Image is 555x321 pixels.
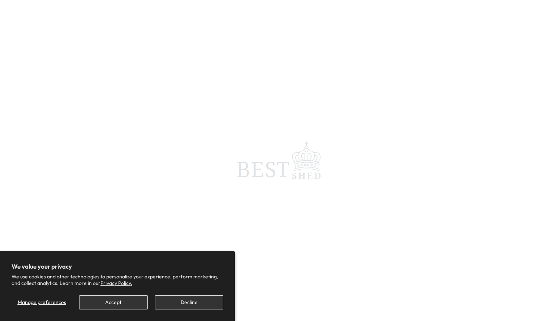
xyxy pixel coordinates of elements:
button: Accept [79,295,147,309]
span: Manage preferences [18,299,66,305]
p: We use cookies and other technologies to personalize your experience, perform marketing, and coll... [12,273,223,286]
h2: We value your privacy [12,263,223,270]
button: Decline [155,295,223,309]
button: Manage preferences [12,295,72,309]
a: Privacy Policy. [100,280,132,286]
